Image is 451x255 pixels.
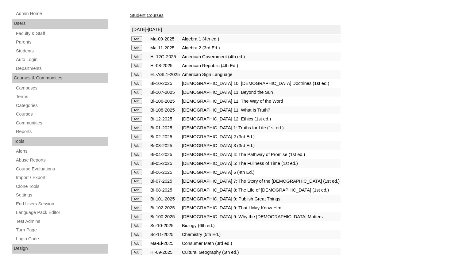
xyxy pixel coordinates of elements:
td: [DEMOGRAPHIC_DATA] 12: Ethics (1st ed.) [181,115,341,123]
input: Add [131,187,142,193]
td: [DEMOGRAPHIC_DATA] 10: [DEMOGRAPHIC_DATA] Doctrines (1st ed.) [181,79,341,88]
input: Add [131,223,142,228]
td: Ma-09-2025 [149,35,181,43]
a: Communities [15,119,108,127]
td: Bi-101-2025 [149,195,181,203]
input: Add [131,125,142,131]
a: Departments [15,65,108,72]
td: Bi-05-2025 [149,159,181,168]
td: Bi-102-2025 [149,204,181,212]
input: Add [131,178,142,184]
a: Import / Export [15,174,108,181]
td: Algebra 2 (3rd Ed.) [181,44,341,52]
td: [DEMOGRAPHIC_DATA] 2 (3rd Ed.) [181,132,341,141]
td: Biology (6th ed.) [181,221,341,230]
a: Auto Login [15,56,108,63]
td: Bi-107-2025 [149,88,181,97]
td: Bi-108-2025 [149,106,181,114]
input: Add [131,63,142,68]
td: Bi-07-2025 [149,177,181,185]
td: Consumer Math (3rd ed.) [181,239,341,248]
td: Sc-10-2025 [149,221,181,230]
a: Students [15,47,108,55]
td: [DEMOGRAPHIC_DATA] 11: Beyond the Sun [181,88,341,97]
input: Add [131,81,142,86]
a: Login Code [15,235,108,243]
div: Users [12,19,108,29]
input: Add [131,89,142,95]
a: Test Admins [15,218,108,225]
input: Add [131,205,142,211]
input: Add [131,161,142,166]
a: Reports [15,128,108,135]
input: Add [131,169,142,175]
div: Courses & Communities [12,73,108,83]
td: [DEMOGRAPHIC_DATA] 6 (4th Ed.) [181,168,341,177]
td: [DEMOGRAPHIC_DATA] 11: What Is Truth? [181,106,341,114]
td: [DEMOGRAPHIC_DATA] 1: Truths for Life (1st ed.) [181,124,341,132]
td: Bi-03-2025 [149,141,181,150]
a: Language Pack Editor [15,209,108,216]
input: Add [131,107,142,113]
a: Alerts [15,147,108,155]
td: EL-ASL1-2025 [149,70,181,79]
td: Hi-08-2025 [149,61,181,70]
a: Categories [15,102,108,109]
a: Abuse Reports [15,156,108,164]
a: Admin Home [15,10,108,17]
a: Terms [15,93,108,101]
td: Bi-106-2025 [149,97,181,105]
input: Add [131,249,142,255]
a: Turn Page [15,226,108,234]
a: Course Evaluations [15,165,108,173]
td: Bi-01-2025 [149,124,181,132]
td: [DEMOGRAPHIC_DATA] 5: The Fullness of Time (1st ed.) [181,159,341,168]
td: Hi-12G-2025 [149,52,181,61]
input: Add [131,143,142,148]
td: Bi-02-2025 [149,132,181,141]
td: Bi-08-2025 [149,186,181,194]
a: Courses [15,110,108,118]
input: Add [131,196,142,202]
td: Sc-11-2025 [149,230,181,239]
input: Add [131,45,142,51]
input: Add [131,232,142,237]
td: [DATE]-[DATE] [130,25,341,34]
td: [DEMOGRAPHIC_DATA] 8: The Life of [DEMOGRAPHIC_DATA] (1st ed.) [181,186,341,194]
td: American Sign Language [181,70,341,79]
input: Add [131,36,142,42]
td: [DEMOGRAPHIC_DATA] 9: That I May Know Him [181,204,341,212]
input: Add [131,241,142,246]
td: American Republic (4th Ed.) [181,61,341,70]
a: Campuses [15,84,108,92]
td: [DEMOGRAPHIC_DATA] 9: Publish Great Things [181,195,341,203]
td: Bi-10-2025 [149,79,181,88]
td: [DEMOGRAPHIC_DATA] 11: The Way of the Word [181,97,341,105]
td: Algebra 1 (4th ed.) [181,35,341,43]
td: [DEMOGRAPHIC_DATA] 4: The Pathway of Promise (1st ed.) [181,150,341,159]
div: Design [12,244,108,253]
a: End Users Session [15,200,108,208]
td: Bi-04-2025 [149,150,181,159]
input: Add [131,152,142,157]
input: Add [131,214,142,219]
td: [DEMOGRAPHIC_DATA] 7: The Story of the [DEMOGRAPHIC_DATA] (1st ed.) [181,177,341,185]
td: Bi-12-2025 [149,115,181,123]
td: American Government (4th ed.) [181,52,341,61]
td: Bi-06-2025 [149,168,181,177]
input: Add [131,134,142,139]
a: Settings [15,191,108,199]
input: Add [131,98,142,104]
a: Parents [15,38,108,46]
td: Ma-El-2025 [149,239,181,248]
td: Bi-100-2025 [149,212,181,221]
a: Student Courses [130,13,164,18]
td: [DEMOGRAPHIC_DATA] 3 (3rd Ed.) [181,141,341,150]
a: Faculty & Staff [15,30,108,37]
input: Add [131,54,142,59]
td: Chemistry (5th Ed.) [181,230,341,239]
td: Ma-11-2025 [149,44,181,52]
input: Add [131,72,142,77]
input: Add [131,116,142,122]
a: Clone Tools [15,183,108,190]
